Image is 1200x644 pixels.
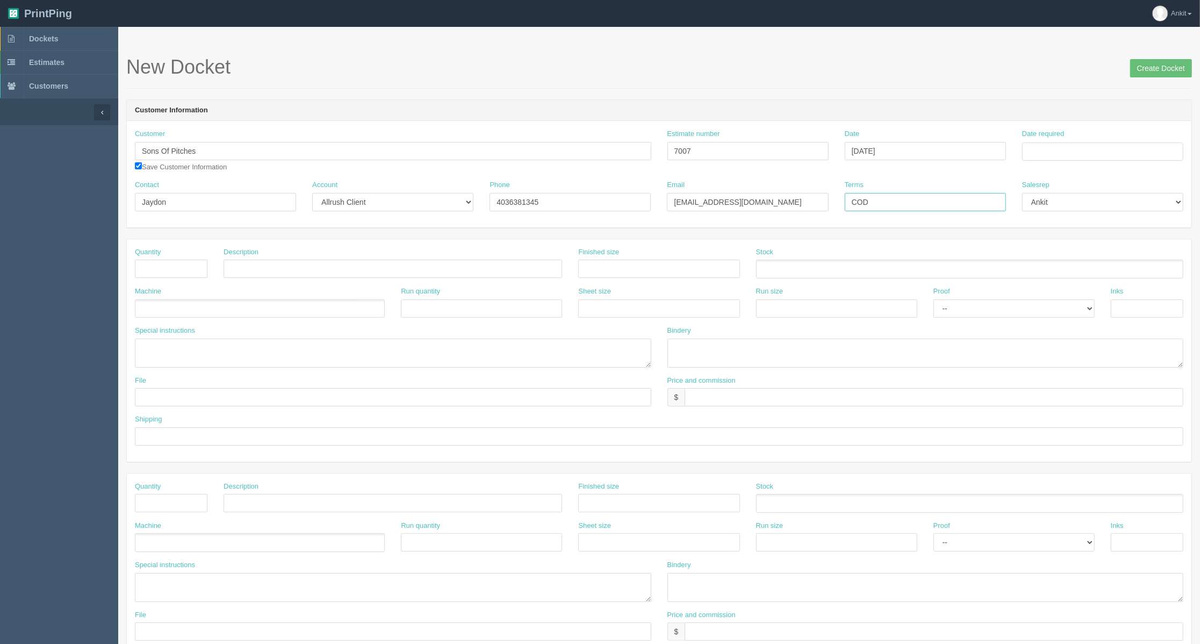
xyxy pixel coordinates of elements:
[756,247,774,257] label: Stock
[578,247,619,257] label: Finished size
[135,414,162,425] label: Shipping
[667,180,685,190] label: Email
[933,521,950,531] label: Proof
[667,560,691,570] label: Bindery
[401,521,440,531] label: Run quantity
[667,388,685,406] div: $
[490,180,510,190] label: Phone
[845,180,864,190] label: Terms
[667,129,720,139] label: Estimate number
[667,622,685,641] div: $
[224,482,258,492] label: Description
[1130,59,1192,77] input: Create Docket
[756,287,784,297] label: Run size
[1022,180,1050,190] label: Salesrep
[126,56,1192,78] h1: New Docket
[135,247,161,257] label: Quantity
[578,482,619,492] label: Finished size
[135,129,651,172] div: Save Customer Information
[756,482,774,492] label: Stock
[29,34,58,43] span: Dockets
[135,180,159,190] label: Contact
[135,129,165,139] label: Customer
[401,287,440,297] label: Run quantity
[135,521,161,531] label: Machine
[1111,287,1124,297] label: Inks
[135,560,195,570] label: Special instructions
[224,247,258,257] label: Description
[845,129,859,139] label: Date
[135,287,161,297] label: Machine
[756,521,784,531] label: Run size
[135,142,651,160] input: Enter customer name
[578,521,611,531] label: Sheet size
[312,180,337,190] label: Account
[29,82,68,90] span: Customers
[1022,129,1065,139] label: Date required
[135,610,146,620] label: File
[667,610,736,620] label: Price and commission
[1153,6,1168,21] img: avatar_default-7531ab5dedf162e01f1e0bb0964e6a185e93c5c22dfe317fb01d7f8cd2b1632c.jpg
[667,376,736,386] label: Price and commission
[127,100,1191,121] header: Customer Information
[135,326,195,336] label: Special instructions
[135,376,146,386] label: File
[29,58,64,67] span: Estimates
[667,326,691,336] label: Bindery
[8,8,19,19] img: logo-3e63b451c926e2ac314895c53de4908e5d424f24456219fb08d385ab2e579770.png
[578,287,611,297] label: Sheet size
[135,482,161,492] label: Quantity
[1111,521,1124,531] label: Inks
[933,287,950,297] label: Proof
